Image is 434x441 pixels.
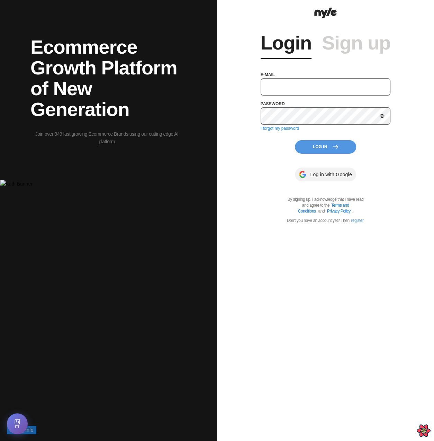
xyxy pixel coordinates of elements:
button: Log in with Google [295,168,356,181]
p: By signing up, I acknowledge that I have read and agree to the . [286,197,365,214]
a: register [351,218,363,223]
a: I forgot my password [261,126,299,131]
a: Login [261,33,311,53]
button: Open Feature Toggle Debug Panel [7,413,28,434]
label: e-mail [261,72,275,77]
span: FT [15,425,19,429]
a: Terms and Conditions [298,203,349,214]
span: and [316,209,326,214]
span: Debug Info [10,426,34,434]
button: Open React Query Devtools [417,424,431,438]
a: Sign up [322,33,390,53]
h2: Ecommerce Growth Platform of New Generation [30,37,183,120]
button: Debug Info [7,426,36,434]
a: Privacy Policy [327,209,351,214]
p: Join over 349 fast growing Ecommerce Brands using our cutting edge AI platform [30,130,183,145]
label: password [261,101,285,106]
button: Log In [295,140,356,154]
p: Don't you have an account yet? Then [286,218,365,224]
